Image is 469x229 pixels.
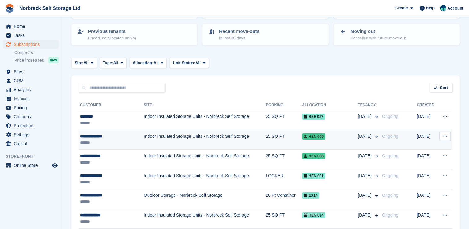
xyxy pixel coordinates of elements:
button: Unit Status: All [169,58,209,68]
span: Allocation: [133,60,153,66]
a: menu [3,103,59,112]
p: Ended, no allocated unit(s) [88,35,136,41]
td: Outdoor Storage - Norbreck Self Storage [144,189,266,209]
span: Capital [14,139,51,148]
td: LOCKER [266,169,302,189]
a: menu [3,112,59,121]
a: Norbreck Self Storage Ltd [17,3,83,13]
span: All [195,60,201,66]
td: Indoor Insulated Storage Units - Norbreck Self Storage [144,130,266,150]
span: Home [14,22,51,31]
span: Ongoing [382,153,398,158]
span: CRM [14,76,51,85]
span: Site: [75,60,83,66]
a: Preview store [51,162,59,169]
span: [DATE] [358,192,373,199]
a: menu [3,161,59,170]
a: menu [3,121,59,130]
span: Ongoing [382,114,398,119]
a: menu [3,22,59,31]
a: menu [3,85,59,94]
span: [DATE] [358,173,373,179]
th: Tenancy [358,100,379,110]
th: Allocation [302,100,358,110]
th: Booking [266,100,302,110]
td: Indoor Insulated Storage Units - Norbreck Self Storage [144,169,266,189]
th: Customer [79,100,144,110]
span: Type: [103,60,113,66]
span: Help [426,5,435,11]
a: menu [3,94,59,103]
span: All [83,60,89,66]
span: Unit Status: [173,60,195,66]
span: Sort [440,85,448,91]
div: NEW [48,57,59,63]
td: 25 SQ FT [266,110,302,130]
a: Moving out Cancelled with future move-out [334,24,459,45]
td: Indoor Insulated Storage Units - Norbreck Self Storage [144,209,266,229]
span: Invoices [14,94,51,103]
span: [DATE] [358,153,373,159]
span: Storefront [6,153,62,159]
th: Site [144,100,266,110]
th: Created [417,100,437,110]
span: Create [395,5,408,11]
span: Protection [14,121,51,130]
span: BEE 027 [302,114,325,120]
span: Account [447,5,463,11]
a: menu [3,40,59,49]
span: Online Store [14,161,51,170]
span: [DATE] [358,133,373,140]
button: Type: All [100,58,127,68]
span: [DATE] [358,212,373,218]
td: [DATE] [417,130,437,150]
a: Previous tenants Ended, no allocated unit(s) [72,24,197,45]
span: HEN 001 [302,173,325,179]
span: Ongoing [382,193,398,198]
span: HEN 009 [302,133,325,140]
td: 25 SQ FT [266,130,302,150]
td: Indoor Insulated Storage Units - Norbreck Self Storage [144,150,266,169]
td: 20 Ft Container [266,189,302,209]
span: Ongoing [382,173,398,178]
span: Coupons [14,112,51,121]
span: Analytics [14,85,51,94]
span: HEN 014 [302,212,325,218]
a: Contracts [14,50,59,56]
td: [DATE] [417,150,437,169]
span: Tasks [14,31,51,40]
span: Pricing [14,103,51,112]
a: menu [3,67,59,76]
span: Ongoing [382,213,398,218]
td: 25 SQ FT [266,209,302,229]
td: Indoor Insulated Storage Units - Norbreck Self Storage [144,110,266,130]
span: All [153,60,159,66]
a: menu [3,76,59,85]
span: All [113,60,118,66]
p: Recent move-outs [219,28,259,35]
a: Price increases NEW [14,57,59,64]
p: Previous tenants [88,28,136,35]
td: [DATE] [417,169,437,189]
p: In last 30 days [219,35,259,41]
p: Moving out [350,28,406,35]
span: EX14 [302,192,319,199]
td: 35 SQ FT [266,150,302,169]
span: [DATE] [358,113,373,120]
a: menu [3,130,59,139]
td: [DATE] [417,209,437,229]
button: Allocation: All [129,58,167,68]
td: [DATE] [417,189,437,209]
span: Price increases [14,57,44,63]
a: menu [3,139,59,148]
span: Settings [14,130,51,139]
span: HEN 008 [302,153,325,159]
img: Sally King [440,5,446,11]
button: Site: All [71,58,97,68]
td: [DATE] [417,110,437,130]
span: Sites [14,67,51,76]
span: Subscriptions [14,40,51,49]
span: Ongoing [382,134,398,139]
img: stora-icon-8386f47178a22dfd0bd8f6a31ec36ba5ce8667c1dd55bd0f319d3a0aa187defe.svg [5,4,14,13]
p: Cancelled with future move-out [350,35,406,41]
